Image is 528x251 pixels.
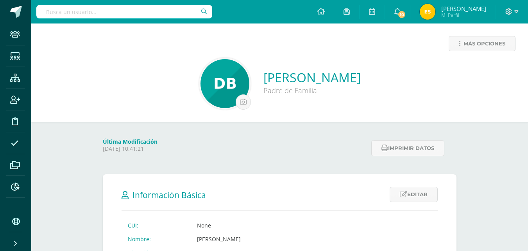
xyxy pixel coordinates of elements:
[103,138,367,145] h4: Última Modificación
[36,5,212,18] input: Busca un usuario...
[449,36,515,51] a: Más opciones
[132,190,206,200] span: Información Básica
[390,187,438,202] a: Editar
[122,232,191,246] td: Nombre:
[191,232,295,246] td: [PERSON_NAME]
[103,145,367,152] p: [DATE] 10:41:21
[397,10,406,19] span: 10
[263,86,361,95] div: Padre de Familia
[371,140,444,156] button: Imprimir datos
[464,36,505,51] span: Más opciones
[122,218,191,232] td: CUI:
[420,4,435,20] img: 0abf21bd2d0a573e157d53e234304166.png
[191,218,295,232] td: None
[441,5,486,13] span: [PERSON_NAME]
[263,69,361,86] a: [PERSON_NAME]
[200,59,249,108] img: aeb23514f92185180214203e8c24463e.png
[441,12,486,18] span: Mi Perfil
